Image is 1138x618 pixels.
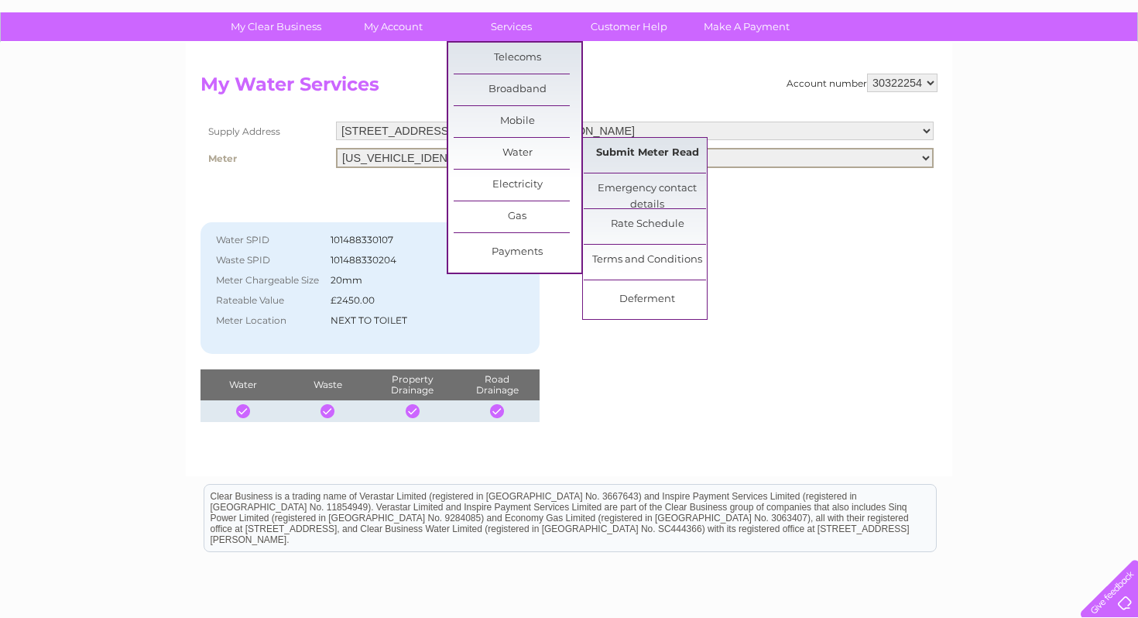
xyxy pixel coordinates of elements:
td: NEXT TO TOILET [327,311,505,331]
td: 20mm [327,270,505,290]
th: Road Drainage [454,369,540,400]
td: 101488330107 [327,230,505,250]
a: Telecoms [454,43,581,74]
a: Rate Schedule [584,209,711,240]
a: Terms and Conditions [584,245,711,276]
a: Submit Meter Read [584,138,711,169]
a: Log out [1087,66,1123,77]
img: logo.png [39,40,118,88]
th: Water SPID [208,230,327,250]
a: Emergency contact details [584,173,711,204]
div: Account number [787,74,937,92]
a: Energy [904,66,938,77]
a: Services [447,12,575,41]
td: £2450.00 [327,290,505,311]
div: Clear Business is a trading name of Verastar Limited (registered in [GEOGRAPHIC_DATA] No. 3667643... [204,9,936,75]
th: Meter Chargeable Size [208,270,327,290]
a: Water [865,66,895,77]
a: 0333 014 3131 [846,8,953,27]
a: Gas [454,201,581,232]
a: Customer Help [565,12,693,41]
td: 101488330204 [327,250,505,270]
a: My Account [330,12,458,41]
a: Contact [1035,66,1073,77]
a: My Clear Business [212,12,340,41]
th: Rateable Value [208,290,327,311]
a: Broadband [454,74,581,105]
th: Waste SPID [208,250,327,270]
a: Mobile [454,106,581,137]
a: Make A Payment [683,12,811,41]
th: Meter Location [208,311,327,331]
a: Blog [1003,66,1026,77]
a: Water [454,138,581,169]
a: Telecoms [948,66,994,77]
th: Waste [285,369,369,400]
a: Payments [454,237,581,268]
th: Water [201,369,285,400]
a: Deferment [584,284,711,315]
th: Meter [201,144,332,172]
th: Supply Address [201,118,332,144]
th: Property Drainage [370,369,454,400]
a: Electricity [454,170,581,201]
h2: My Water Services [201,74,937,103]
